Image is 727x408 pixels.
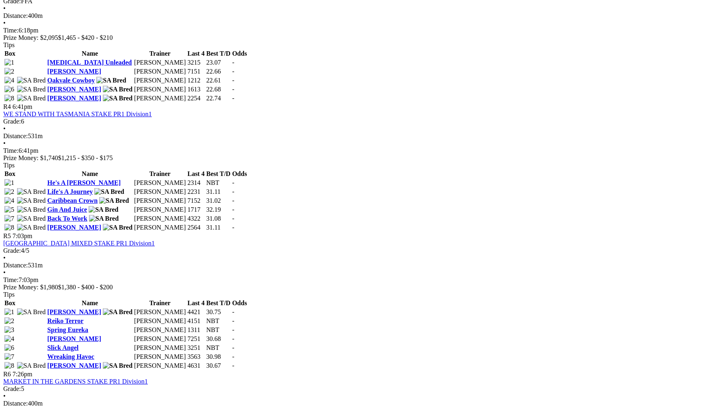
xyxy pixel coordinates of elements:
a: [PERSON_NAME] [47,308,101,315]
span: Time: [3,147,19,154]
td: [PERSON_NAME] [134,326,186,334]
td: 30.75 [206,308,231,316]
span: Distance: [3,132,28,139]
th: Best T/D [206,299,231,307]
td: 2254 [187,94,205,102]
th: Trainer [134,50,186,58]
span: - [232,326,234,333]
img: SA Bred [96,77,126,84]
td: [PERSON_NAME] [134,76,186,85]
th: Name [47,299,133,307]
div: Prize Money: $1,740 [3,154,724,162]
span: - [232,77,234,84]
td: [PERSON_NAME] [134,344,186,352]
td: 4421 [187,308,205,316]
th: Best T/D [206,50,231,58]
th: Last 4 [187,299,205,307]
span: Grade: [3,247,21,254]
td: NBT [206,179,231,187]
span: Tips [3,41,15,48]
td: 22.68 [206,85,231,93]
th: Trainer [134,299,186,307]
a: Oakvale Cowboy [47,77,95,84]
img: 3 [4,326,14,334]
td: [PERSON_NAME] [134,188,186,196]
span: - [232,95,234,102]
td: 7251 [187,335,205,343]
td: 32.19 [206,206,231,214]
span: Grade: [3,118,21,125]
td: 22.66 [206,67,231,76]
span: - [232,197,234,204]
td: [PERSON_NAME] [134,197,186,205]
img: 1 [4,59,14,66]
img: 8 [4,95,14,102]
img: SA Bred [17,224,46,231]
a: [PERSON_NAME] [47,362,101,369]
span: • [3,269,6,276]
img: 7 [4,353,14,360]
div: 531m [3,262,724,269]
span: 7:26pm [13,371,33,378]
span: - [232,179,234,186]
th: Odds [232,299,247,307]
span: - [232,188,234,195]
span: - [232,353,234,360]
span: • [3,5,6,12]
td: [PERSON_NAME] [134,85,186,93]
span: - [232,206,234,213]
div: 7:03pm [3,276,724,284]
span: • [3,254,6,261]
img: SA Bred [17,86,46,93]
td: [PERSON_NAME] [134,224,186,232]
span: - [232,308,234,315]
img: SA Bred [103,224,133,231]
img: SA Bred [17,308,46,316]
img: 8 [4,224,14,231]
img: SA Bred [17,206,46,213]
td: 30.98 [206,353,231,361]
span: - [232,59,234,66]
td: [PERSON_NAME] [134,215,186,223]
div: 5 [3,385,724,393]
span: - [232,224,234,231]
td: 3215 [187,59,205,67]
td: 1613 [187,85,205,93]
a: MARKET IN THE GARDENS STAKE PR1 Division1 [3,378,148,385]
span: Box [4,170,15,177]
td: 1717 [187,206,205,214]
span: - [232,362,234,369]
td: 2314 [187,179,205,187]
span: - [232,317,234,324]
td: 22.74 [206,94,231,102]
div: 6:18pm [3,27,724,34]
th: Best T/D [206,170,231,178]
img: SA Bred [103,86,133,93]
img: 4 [4,77,14,84]
a: [GEOGRAPHIC_DATA] MIXED STAKE PR1 Division1 [3,240,155,247]
img: SA Bred [99,197,129,204]
span: $1,215 - $350 - $175 [58,154,113,161]
a: Spring Eureka [47,326,88,333]
span: 7:03pm [13,232,33,239]
img: SA Bred [17,95,46,102]
span: • [3,140,6,147]
td: 4151 [187,317,205,325]
img: 1 [4,308,14,316]
img: 7 [4,215,14,222]
img: 6 [4,86,14,93]
th: Odds [232,170,247,178]
span: - [232,335,234,342]
td: [PERSON_NAME] [134,308,186,316]
td: [PERSON_NAME] [134,317,186,325]
img: SA Bred [89,206,118,213]
span: - [232,86,234,93]
span: Time: [3,276,19,283]
img: SA Bred [17,362,46,369]
td: 4631 [187,362,205,370]
td: 2231 [187,188,205,196]
th: Last 4 [187,170,205,178]
td: NBT [206,317,231,325]
span: Grade: [3,385,21,392]
span: R5 [3,232,11,239]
